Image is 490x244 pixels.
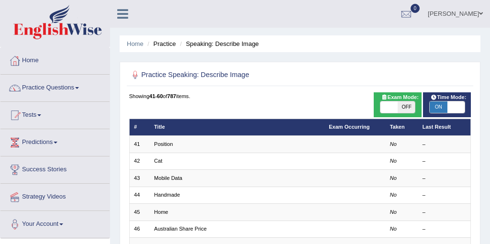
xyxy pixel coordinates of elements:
a: Tests [0,102,110,126]
th: Title [150,119,324,135]
td: 44 [129,187,150,203]
th: Last Result [418,119,471,135]
div: – [423,157,466,165]
td: 43 [129,170,150,187]
li: Speaking: Describe Image [178,39,259,48]
a: Home [154,209,168,215]
a: Success Stories [0,156,110,180]
a: Strategy Videos [0,184,110,208]
td: 42 [129,153,150,169]
th: # [129,119,150,135]
em: No [390,226,397,232]
a: Position [154,141,173,147]
em: No [390,141,397,147]
div: – [423,225,466,233]
h2: Practice Speaking: Describe Image [129,69,341,81]
em: No [390,175,397,181]
td: 46 [129,221,150,237]
span: OFF [398,101,415,113]
em: No [390,158,397,164]
a: Home [0,47,110,71]
td: 45 [129,204,150,221]
div: – [423,175,466,182]
a: Predictions [0,129,110,153]
span: 0 [411,4,420,13]
em: No [390,209,397,215]
a: Australian Share Price [154,226,207,232]
span: Exam Mode: [378,93,422,102]
div: Show exams occurring in exams [374,92,422,117]
a: Practice Questions [0,75,110,99]
a: Home [127,40,144,47]
div: – [423,209,466,216]
span: Time Mode: [427,93,469,102]
a: Exam Occurring [329,124,369,130]
div: – [423,141,466,148]
b: 787 [167,93,176,99]
a: Your Account [0,211,110,235]
a: Handmade [154,192,180,198]
div: Showing of items. [129,92,471,100]
a: Cat [154,158,162,164]
b: 41-60 [149,93,163,99]
th: Taken [385,119,418,135]
div: – [423,191,466,199]
td: 41 [129,136,150,153]
li: Practice [145,39,176,48]
a: Mobile Data [154,175,182,181]
span: ON [430,101,447,113]
em: No [390,192,397,198]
